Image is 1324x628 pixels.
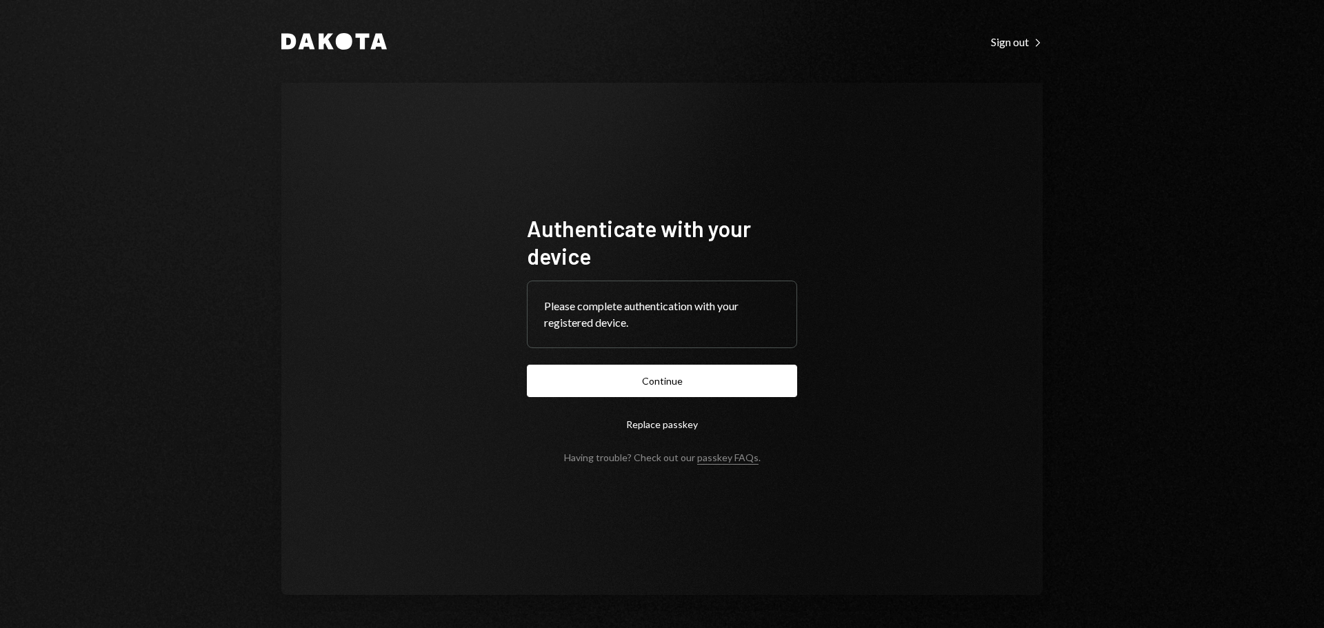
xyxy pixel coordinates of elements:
[991,34,1043,49] a: Sign out
[697,452,759,465] a: passkey FAQs
[564,452,761,463] div: Having trouble? Check out our .
[527,365,797,397] button: Continue
[527,408,797,440] button: Replace passkey
[991,35,1043,49] div: Sign out
[527,214,797,270] h1: Authenticate with your device
[544,298,780,331] div: Please complete authentication with your registered device.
